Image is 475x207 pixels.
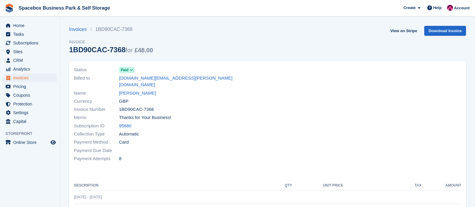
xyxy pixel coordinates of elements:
span: Protection [13,100,49,108]
img: stora-icon-8386f47178a22dfd0bd8f6a31ec36ba5ce8667c1dd55bd0f319d3a0aa187defe.svg [5,4,14,13]
a: [DOMAIN_NAME][EMAIL_ADDRESS][PERSON_NAME][DOMAIN_NAME] [119,75,264,88]
span: Subscription ID [74,123,119,129]
span: 1BD90CAC-7368 [119,106,154,113]
span: Invoice Number [74,106,119,113]
a: menu [3,82,57,91]
span: Currency [74,98,119,105]
span: Invoices [13,74,49,82]
nav: breadcrumbs [69,26,153,33]
span: Billed to [74,75,119,88]
a: menu [3,100,57,108]
a: Paid [119,66,134,73]
a: Download Invoice [424,26,466,36]
span: Help [433,5,442,11]
span: GBP [119,98,129,105]
span: CRM [13,56,49,65]
span: Tasks [13,30,49,38]
span: Automatic [119,131,139,138]
span: [DATE] - [DATE] [74,195,102,199]
th: QTY [274,181,292,190]
a: menu [3,117,57,126]
span: Card [119,139,129,146]
th: Tax [343,181,422,190]
a: menu [3,138,57,147]
span: Status [74,66,119,73]
a: menu [3,56,57,65]
a: menu [3,91,57,99]
span: Memo [74,114,119,121]
span: 8 [119,155,121,162]
a: menu [3,39,57,47]
span: Account [454,5,470,11]
a: menu [3,47,57,56]
a: 95680 [119,123,132,129]
span: Invoice [69,39,153,45]
span: £48.00 [135,47,153,53]
span: Sites [13,47,49,56]
span: Payment Method [74,139,119,146]
img: Avishka Chauhan [447,5,453,11]
span: Online Store [13,138,49,147]
span: Create [403,5,416,11]
span: Analytics [13,65,49,73]
span: Pricing [13,82,49,91]
a: menu [3,21,57,30]
a: menu [3,74,57,82]
span: Payment Attempts [74,155,119,162]
span: Capital [13,117,49,126]
a: Preview store [50,139,57,146]
span: Storefront [5,131,60,137]
a: menu [3,65,57,73]
a: menu [3,30,57,38]
a: View on Stripe [388,26,419,36]
a: [PERSON_NAME] [119,90,156,97]
span: Home [13,21,49,30]
div: 1BD90CAC-7368 [69,46,153,54]
span: Subscriptions [13,39,49,47]
span: for [126,47,132,53]
a: menu [3,108,57,117]
span: Name [74,90,119,97]
span: Coupons [13,91,49,99]
th: Description [74,181,274,190]
th: Unit Price [292,181,343,190]
span: Payment Due Date [74,147,119,154]
span: Collection Type [74,131,119,138]
a: Invoices [69,26,90,33]
span: Settings [13,108,49,117]
span: Paid [121,67,128,73]
th: Amount [422,181,461,190]
a: Spacebox Business Park & Self Storage [16,3,112,13]
span: Thanks for Your Business! [119,114,171,121]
